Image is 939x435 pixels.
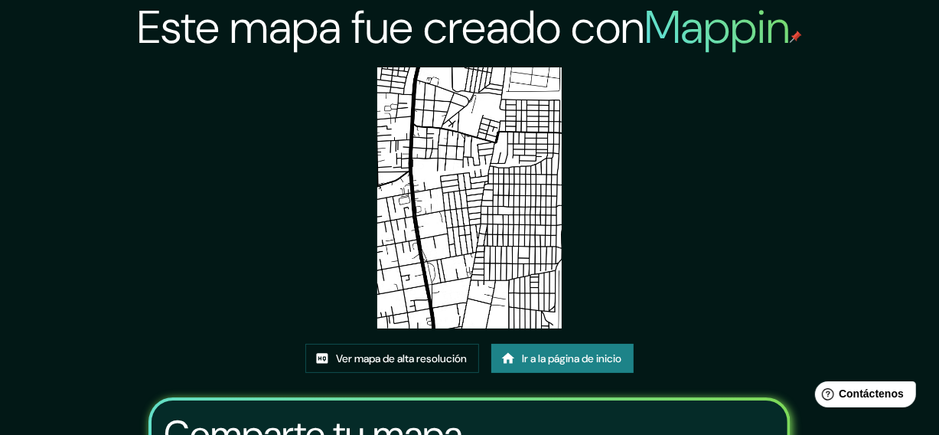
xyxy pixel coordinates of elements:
a: Ir a la página de inicio [491,344,634,373]
img: created-map [377,67,562,329]
img: pin de mapeo [790,31,802,43]
iframe: Lanzador de widgets de ayuda [803,375,922,418]
font: Ir a la página de inicio [522,352,621,365]
font: Ver mapa de alta resolución [336,352,467,365]
a: Ver mapa de alta resolución [305,344,479,373]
